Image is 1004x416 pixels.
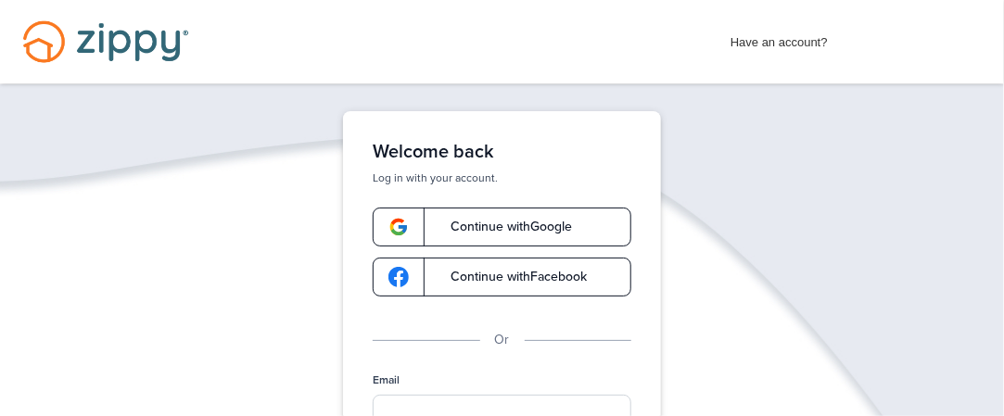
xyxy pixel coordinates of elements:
[373,170,631,185] p: Log in with your account.
[731,23,828,53] span: Have an account?
[373,141,631,163] h1: Welcome back
[373,208,631,246] a: google-logoContinue withGoogle
[495,330,510,350] p: Or
[373,258,631,296] a: google-logoContinue withFacebook
[432,221,572,233] span: Continue with Google
[373,372,400,388] label: Email
[388,267,409,287] img: google-logo
[388,217,409,237] img: google-logo
[432,271,587,284] span: Continue with Facebook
